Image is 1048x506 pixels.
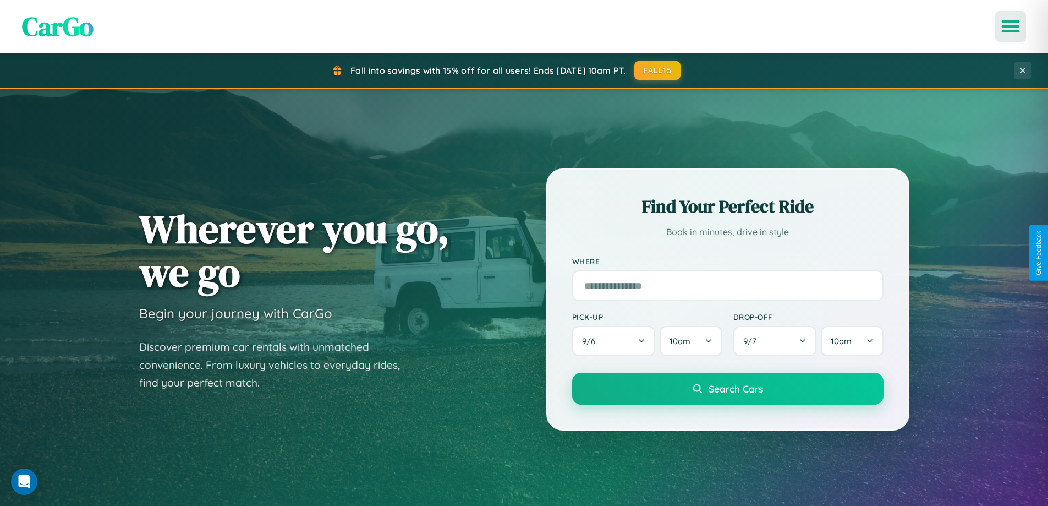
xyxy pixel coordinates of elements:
h1: Wherever you go, we go [139,207,449,294]
h3: Begin your journey with CarGo [139,305,332,322]
h2: Find Your Perfect Ride [572,194,884,219]
span: CarGo [22,8,94,45]
label: Pick-up [572,312,722,322]
label: Where [572,257,884,266]
button: Open menu [995,11,1026,42]
button: 9/7 [733,326,817,356]
span: 9 / 6 [582,336,601,346]
div: Open Intercom Messenger [11,469,37,495]
button: FALL15 [634,61,681,80]
button: 9/6 [572,326,656,356]
span: 10am [831,336,852,346]
div: Give Feedback [1035,231,1042,275]
label: Drop-off [733,312,884,322]
span: 10am [670,336,690,346]
button: 10am [821,326,883,356]
span: 9 / 7 [743,336,762,346]
p: Book in minutes, drive in style [572,224,884,240]
button: Search Cars [572,373,884,405]
span: Fall into savings with 15% off for all users! Ends [DATE] 10am PT. [350,65,626,76]
p: Discover premium car rentals with unmatched convenience. From luxury vehicles to everyday rides, ... [139,338,414,392]
span: Search Cars [709,383,763,395]
button: 10am [660,326,722,356]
